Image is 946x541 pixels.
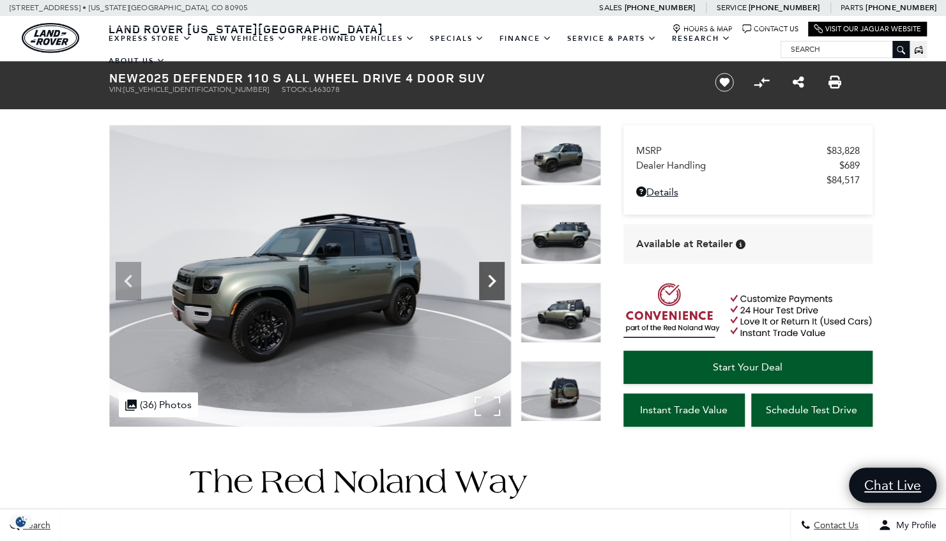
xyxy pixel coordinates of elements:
[766,404,857,416] span: Schedule Test Drive
[294,27,422,50] a: Pre-Owned Vehicles
[636,186,860,198] a: Details
[664,27,738,50] a: Research
[479,262,505,300] div: Next
[828,75,841,90] a: Print this New 2025 Defender 110 S All Wheel Drive 4 Door SUV
[109,71,694,85] h1: 2025 Defender 110 S All Wheel Drive 4 Door SUV
[869,509,946,541] button: Open user profile menu
[672,24,733,34] a: Hours & Map
[636,160,839,171] span: Dealer Handling
[636,145,860,156] a: MSRP $83,828
[109,21,383,36] span: Land Rover [US_STATE][GEOGRAPHIC_DATA]
[827,145,860,156] span: $83,828
[858,476,927,494] span: Chat Live
[282,85,309,94] span: Stock:
[109,69,139,86] strong: New
[636,174,860,186] a: $84,517
[22,23,79,53] a: land-rover
[101,50,173,72] a: About Us
[636,160,860,171] a: Dealer Handling $689
[101,21,391,36] a: Land Rover [US_STATE][GEOGRAPHIC_DATA]
[713,361,782,373] span: Start Your Deal
[22,23,79,53] img: Land Rover
[814,24,921,34] a: Visit Our Jaguar Website
[752,73,771,92] button: Compare Vehicle
[521,125,601,186] img: New 2025 Pangea Green LAND ROVER S image 4
[521,282,601,343] img: New 2025 Pangea Green LAND ROVER S image 6
[736,240,745,249] div: Vehicle is in stock and ready for immediate delivery. Due to demand, availability is subject to c...
[839,160,860,171] span: $689
[716,3,746,12] span: Service
[101,27,781,72] nav: Main Navigation
[623,393,745,427] a: Instant Trade Value
[811,520,858,531] span: Contact Us
[624,3,695,13] a: [PHONE_NUMBER]
[422,27,492,50] a: Specials
[101,27,199,50] a: EXPRESS STORE
[891,520,936,531] span: My Profile
[199,27,294,50] a: New Vehicles
[841,3,864,12] span: Parts
[10,3,248,12] a: [STREET_ADDRESS] • [US_STATE][GEOGRAPHIC_DATA], CO 80905
[521,361,601,422] img: New 2025 Pangea Green LAND ROVER S image 7
[119,392,198,417] div: (36) Photos
[827,174,860,186] span: $84,517
[521,204,601,264] img: New 2025 Pangea Green LAND ROVER S image 5
[636,237,733,251] span: Available at Retailer
[309,85,340,94] span: L463078
[492,27,560,50] a: Finance
[623,351,873,384] a: Start Your Deal
[109,85,123,94] span: VIN:
[742,24,798,34] a: Contact Us
[781,42,909,57] input: Search
[599,3,622,12] span: Sales
[749,3,820,13] a: [PHONE_NUMBER]
[6,515,36,528] section: Click to Open Cookie Consent Modal
[109,125,511,427] img: New 2025 Pangea Green LAND ROVER S image 4
[866,3,936,13] a: [PHONE_NUMBER]
[6,515,36,528] img: Opt-Out Icon
[640,404,728,416] span: Instant Trade Value
[710,72,738,93] button: Save vehicle
[792,75,804,90] a: Share this New 2025 Defender 110 S All Wheel Drive 4 Door SUV
[751,393,873,427] a: Schedule Test Drive
[849,468,936,503] a: Chat Live
[123,85,269,94] span: [US_VEHICLE_IDENTIFICATION_NUMBER]
[560,27,664,50] a: Service & Parts
[116,262,141,300] div: Previous
[636,145,827,156] span: MSRP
